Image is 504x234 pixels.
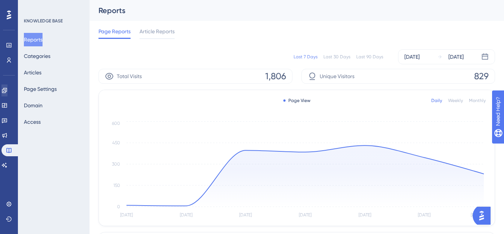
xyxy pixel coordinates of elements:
span: Total Visits [117,72,142,81]
span: Page Reports [98,27,131,36]
iframe: UserGuiding AI Assistant Launcher [473,204,495,227]
div: Last 30 Days [323,54,350,60]
div: KNOWLEDGE BASE [24,18,63,24]
tspan: [DATE] [418,212,431,218]
button: Reports [24,33,43,46]
span: Need Help? [18,2,47,11]
span: Article Reports [140,27,175,36]
tspan: [DATE] [359,212,371,218]
button: Access [24,115,41,129]
tspan: [DATE] [180,212,192,218]
tspan: [DATE] [120,212,133,218]
div: Last 7 Days [294,54,317,60]
div: Daily [431,98,442,104]
span: Unique Visitors [320,72,354,81]
tspan: [DATE] [299,212,312,218]
tspan: 600 [112,121,120,126]
button: Page Settings [24,82,57,96]
div: Page View [283,98,310,104]
button: Domain [24,99,43,112]
tspan: 450 [112,140,120,145]
tspan: 150 [113,183,120,188]
div: Last 90 Days [356,54,383,60]
div: Weekly [448,98,463,104]
div: [DATE] [448,52,464,61]
span: 829 [474,70,489,82]
tspan: [DATE] [471,212,483,218]
button: Categories [24,49,50,63]
button: Articles [24,66,41,79]
tspan: 0 [117,204,120,209]
tspan: 300 [112,161,120,167]
span: 1,806 [265,70,286,82]
tspan: [DATE] [239,212,252,218]
div: Reports [98,5,476,16]
div: Monthly [469,98,486,104]
div: [DATE] [404,52,420,61]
